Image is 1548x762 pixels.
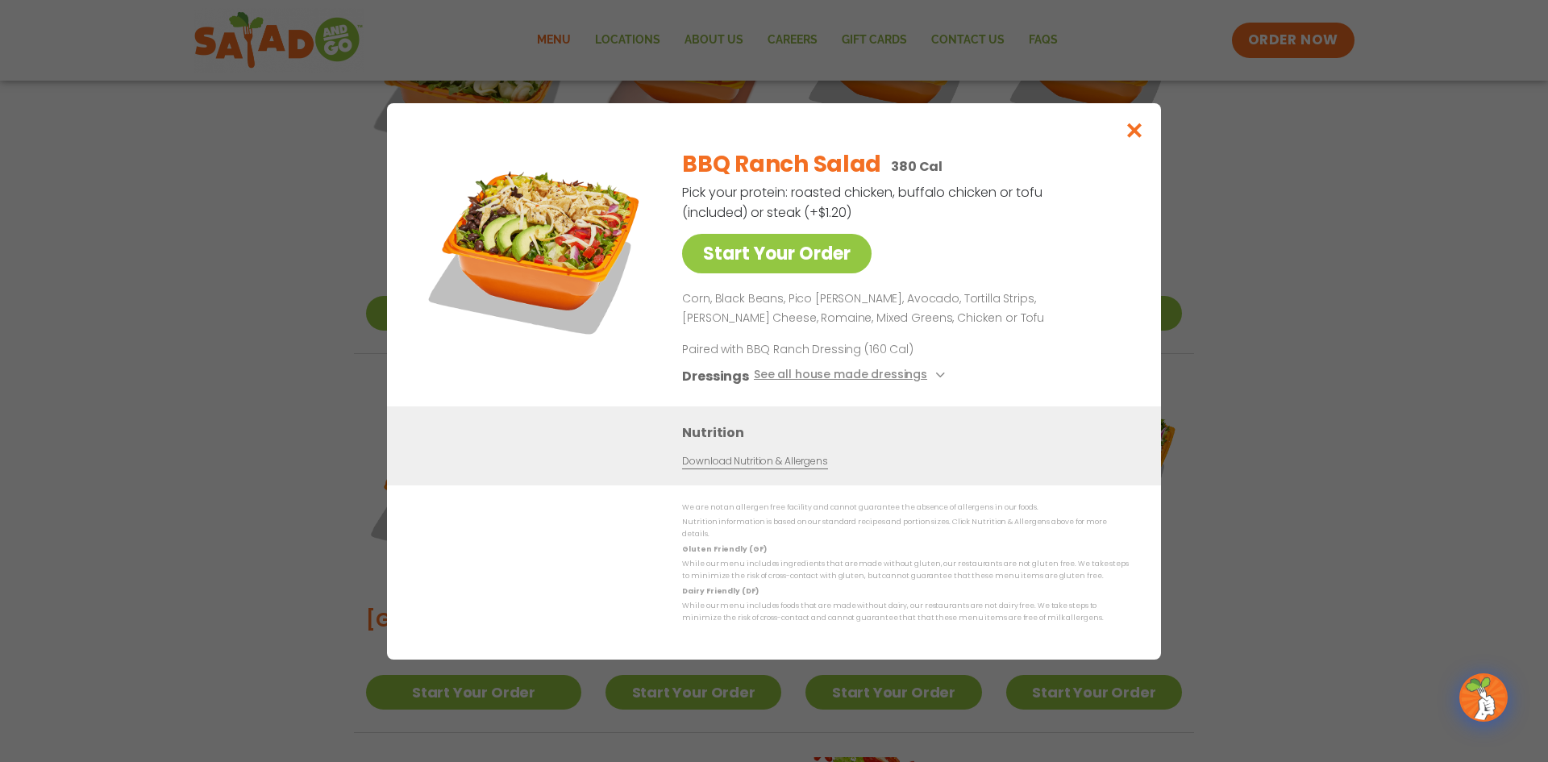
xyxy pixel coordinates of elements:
h3: Nutrition [682,422,1137,442]
a: Start Your Order [682,234,872,273]
img: Featured product photo for BBQ Ranch Salad [423,135,649,361]
p: Corn, Black Beans, Pico [PERSON_NAME], Avocado, Tortilla Strips, [PERSON_NAME] Cheese, Romaine, M... [682,289,1122,328]
p: While our menu includes foods that are made without dairy, our restaurants are not dairy free. We... [682,600,1129,625]
p: We are not an allergen free facility and cannot guarantee the absence of allergens in our foods. [682,502,1129,514]
p: While our menu includes ingredients that are made without gluten, our restaurants are not gluten ... [682,558,1129,583]
p: 380 Cal [891,156,943,177]
button: Close modal [1109,103,1161,157]
h2: BBQ Ranch Salad [682,148,881,181]
a: Download Nutrition & Allergens [682,453,827,468]
p: Nutrition information is based on our standard recipes and portion sizes. Click Nutrition & Aller... [682,516,1129,541]
button: See all house made dressings [754,365,950,385]
img: wpChatIcon [1461,675,1506,720]
strong: Gluten Friendly (GF) [682,543,766,553]
p: Paired with BBQ Ranch Dressing (160 Cal) [682,340,980,357]
strong: Dairy Friendly (DF) [682,585,758,595]
h3: Dressings [682,365,749,385]
p: Pick your protein: roasted chicken, buffalo chicken or tofu (included) or steak (+$1.20) [682,182,1045,223]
